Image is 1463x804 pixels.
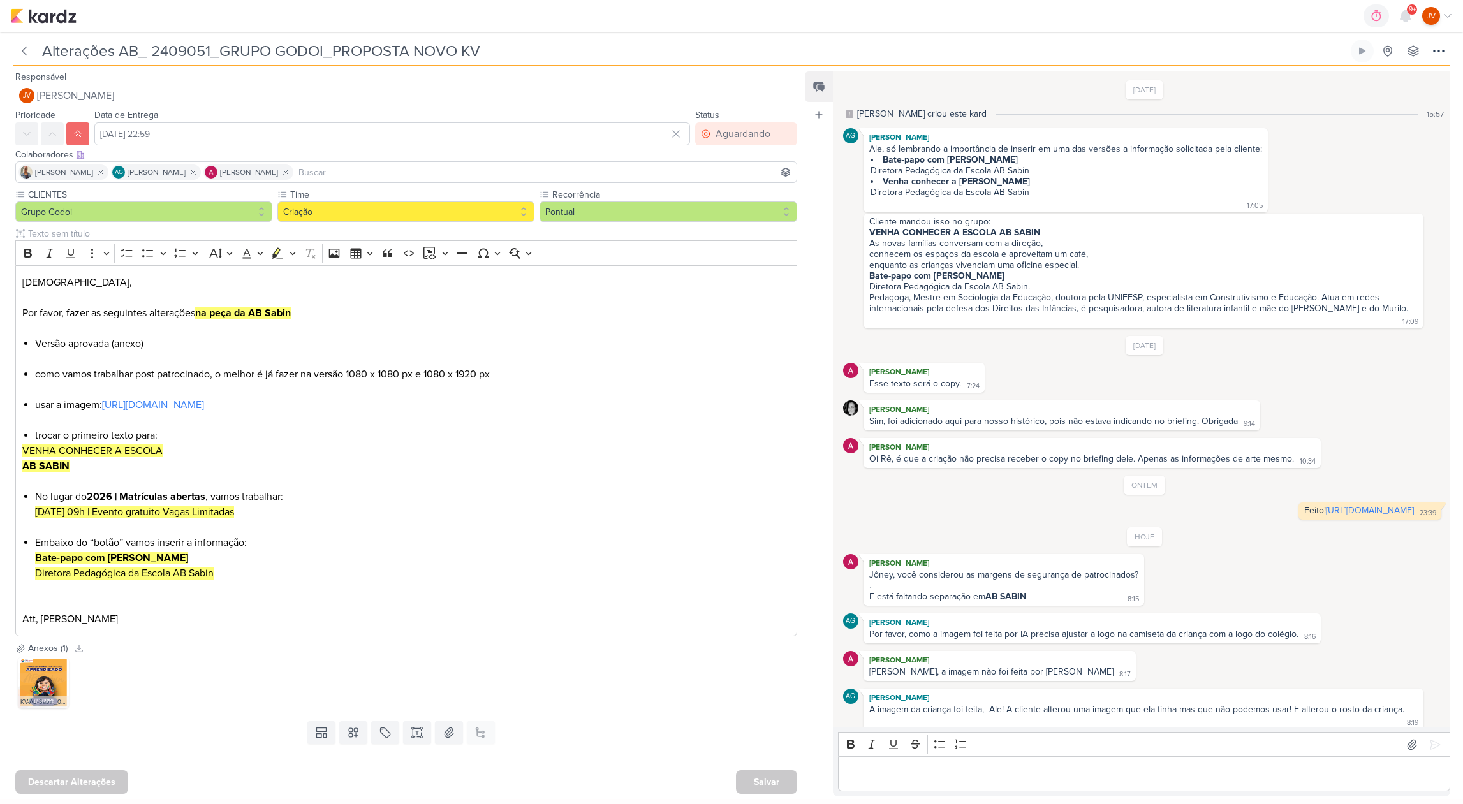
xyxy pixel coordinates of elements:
p: [DEMOGRAPHIC_DATA], [22,275,790,290]
mark: [DATE] 09h | Evento gratuito Vagas Limitadas [35,506,234,518]
div: 15:57 [1427,108,1444,120]
li: trocar o primeiro texto para: [35,428,790,443]
img: Iara Santos [20,166,33,179]
img: Alessandra Gomes [843,438,858,453]
div: Feito! [1304,505,1414,516]
div: [PERSON_NAME] criou este kard [857,107,987,121]
button: Grupo Godoi [15,201,272,222]
input: Kard Sem Título [38,40,1348,62]
div: 10:34 [1300,457,1316,467]
div: Anexos (1) [28,641,68,655]
div: [PERSON_NAME] [866,441,1318,453]
span: [PERSON_NAME] [128,166,186,178]
div: As novas famílias conversam com a direção, conhecem os espaços da escola e aproveitam um café, en... [869,227,1418,270]
strong: na peça da AB Sabin [195,307,291,319]
div: Aline Gimenez Graciano [843,128,858,143]
p: AG [846,618,855,625]
div: Editor toolbar [838,732,1450,757]
p: JV [1427,10,1436,22]
li: Versão aprovada (anexo) [35,336,790,351]
div: [PERSON_NAME], a imagem não foi feita por [PERSON_NAME] [869,666,1114,677]
label: Data de Entrega [94,110,158,121]
label: Responsável [15,71,66,82]
div: Por favor, como a imagem foi feita por IA precisa ajustar a logo na camiseta da criança com a log... [869,629,1298,640]
label: Status [695,110,719,121]
strong: AB SABIN [22,460,70,472]
label: Time [289,188,534,201]
div: Aline Gimenez Graciano [112,166,125,179]
div: [PERSON_NAME] [866,403,1258,416]
button: Aguardando [695,122,797,145]
div: Aline Gimenez Graciano [843,613,858,629]
p: Att, [PERSON_NAME] [22,611,790,627]
div: Editor editing area: main [15,265,797,637]
div: Joney Viana [19,88,34,103]
img: Alessandra Gomes [843,651,858,666]
div: Cliente mandou isso no grupo: [869,216,1418,227]
div: Aline Gimenez Graciano [843,689,858,704]
label: Prioridade [15,110,55,121]
mark: Diretora Pedagógica da Escola AB Sabin [35,567,214,580]
strong: Bate-papo com [PERSON_NAME] [883,154,1018,165]
div: 8:15 [1128,594,1139,604]
a: [URL][DOMAIN_NAME] [102,398,204,411]
button: JV [PERSON_NAME] [15,84,797,107]
span: [PERSON_NAME] [37,88,114,103]
strong: 2026 | Matrículas abertas [87,490,205,503]
a: [URL][DOMAIN_NAME] [1326,505,1414,516]
button: Criação [277,201,534,222]
label: CLIENTES [27,188,272,201]
div: 8:17 [1119,669,1131,680]
img: Alessandra Gomes [843,363,858,378]
label: Recorrência [551,188,797,201]
p: AG [846,693,855,700]
div: [PERSON_NAME] [866,131,1265,143]
li: Embaixo do “botão” vamos inserir a informação: [35,535,790,581]
span: 9+ [1409,4,1416,15]
div: [PERSON_NAME] [866,691,1421,704]
input: Buscar [296,164,794,180]
div: 8:16 [1304,632,1316,642]
div: Esse texto será o copy. [869,378,961,389]
img: GswM4VmKkdfdEUaEWN3ylGNYzpSxvjvPvaGJetKg.jpg [18,657,69,708]
li: Diretora Pedagógica da Escola AB Sabin [871,154,1262,176]
div: [PERSON_NAME] [866,616,1318,629]
mark: VENHA CONHECER A ESCOLA [22,444,163,457]
div: Sim, foi adicionado aqui para nosso histórico, pois não estava indicando no briefing. Obrigada [869,416,1238,427]
div: 17:09 [1402,317,1418,327]
div: [PERSON_NAME] [866,557,1142,569]
div: Aguardando [716,126,770,142]
img: Alessandra Gomes [205,166,217,179]
p: AG [115,170,123,176]
li: Diretora Pedagógica da Escola AB Sabin [871,176,1262,198]
li: No lugar do , vamos trabalhar: [35,489,790,520]
div: [PERSON_NAME] [866,365,982,378]
div: 23:39 [1420,508,1436,518]
strong: VENHA CONHECER A ESCOLA AB SABIN [869,227,1040,238]
div: Ale, só lembrando a importância de inserir em uma das versões a informação solicitada pela cliente: [869,143,1262,154]
div: Oi Rê, é que a criação não precisa receber o copy no briefing dele. Apenas as informações de arte... [869,453,1294,464]
strong: AB SABIN [985,591,1026,602]
img: kardz.app [10,8,77,24]
img: Alessandra Gomes [843,554,858,569]
li: usar a imagem: [35,397,790,428]
div: 9:14 [1244,419,1255,429]
div: . [869,580,1138,591]
div: E está faltando separação em [869,591,1026,602]
div: Colaboradores [15,148,797,161]
strong: Bate-papo com [PERSON_NAME] [869,270,1004,281]
div: 7:24 [967,381,980,391]
div: Editor toolbar [15,240,797,265]
div: Editor editing area: main [838,756,1450,791]
p: Por favor, fazer as seguintes alterações [22,305,790,321]
p: JV [23,92,31,99]
input: Select a date [94,122,690,145]
p: AG [846,133,855,140]
img: Renata Brandão [843,400,858,416]
li: como vamos trabalhar post patrocinado, o melhor é já fazer na versão 1080 x 1080 px e 1080 x 1920 px [35,367,790,397]
div: 8:19 [1407,718,1418,728]
div: KV-Ab-Sabin_03 (2).jpg [18,696,69,708]
div: 17:05 [1247,201,1263,211]
div: A imagem da criança foi feita, Ale! A cliente alterou uma imagem que ela tinha mas que não podemo... [869,704,1404,715]
strong: Venha conhecer a [PERSON_NAME] [883,176,1030,187]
